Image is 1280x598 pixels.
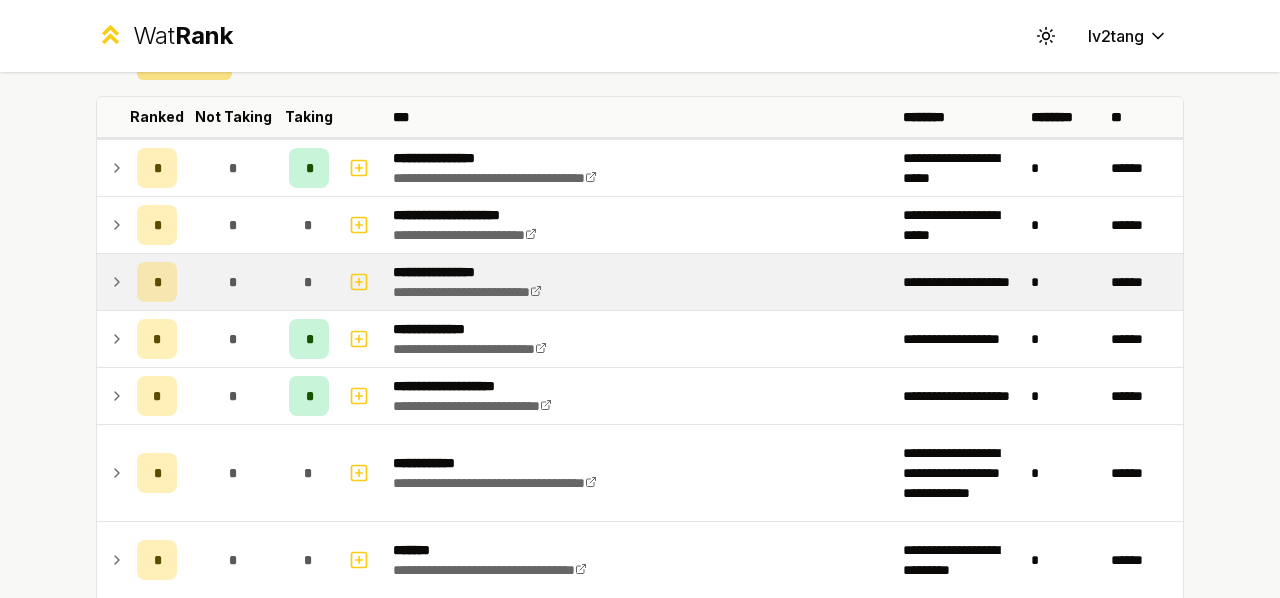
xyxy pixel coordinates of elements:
[285,107,333,127] p: Taking
[130,107,184,127] p: Ranked
[133,20,233,52] div: Wat
[1088,24,1144,48] span: lv2tang
[175,21,233,50] span: Rank
[195,107,272,127] p: Not Taking
[96,20,233,52] a: WatRank
[1072,18,1184,54] button: lv2tang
